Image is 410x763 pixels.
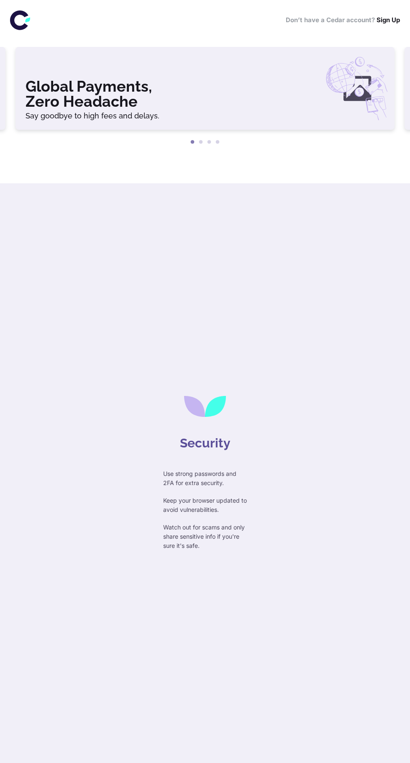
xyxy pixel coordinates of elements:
p: Watch out for scams and only share sensitive info if you're sure it's safe. [163,523,247,550]
a: Sign Up [377,16,400,24]
button: 4 [213,138,222,146]
p: Keep your browser updated to avoid vulnerabilities. [163,496,247,514]
h6: Don’t have a Cedar account? [286,15,400,25]
button: 3 [205,138,213,146]
h3: Global Payments, Zero Headache [26,79,384,109]
button: 1 [188,138,197,146]
h6: Say goodbye to high fees and delays. [26,112,384,120]
p: Use strong passwords and 2FA for extra security. [163,469,247,488]
button: 2 [197,138,205,146]
h4: Security [180,434,231,452]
